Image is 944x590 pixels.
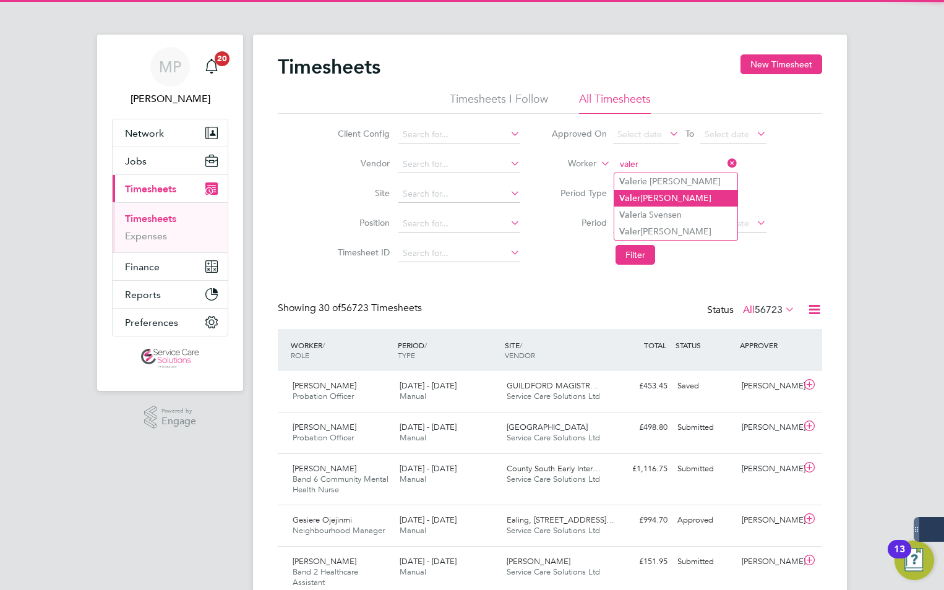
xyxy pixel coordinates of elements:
[278,302,424,315] div: Showing
[400,422,457,432] span: [DATE] - [DATE]
[895,541,934,580] button: Open Resource Center, 13 new notifications
[400,566,426,577] span: Manual
[507,380,598,391] span: GUILDFORD MAGISTR…
[293,463,356,474] span: [PERSON_NAME]
[293,380,356,391] span: [PERSON_NAME]
[608,552,672,572] div: £151.95
[199,47,224,87] a: 20
[619,193,640,203] b: Valer
[672,510,737,531] div: Approved
[398,186,520,203] input: Search for...
[113,175,228,202] button: Timesheets
[619,226,640,237] b: Valer
[608,510,672,531] div: £994.70
[608,459,672,479] div: £1,116.75
[398,126,520,143] input: Search for...
[644,340,666,350] span: TOTAL
[450,92,548,114] li: Timesheets I Follow
[616,245,655,265] button: Filter
[125,289,161,301] span: Reports
[319,302,422,314] span: 56723 Timesheets
[112,92,228,106] span: Michael Potts
[322,340,325,350] span: /
[125,127,164,139] span: Network
[400,463,457,474] span: [DATE] - [DATE]
[424,340,427,350] span: /
[400,474,426,484] span: Manual
[619,176,640,187] b: Valer
[141,349,199,369] img: servicecare-logo-retina.png
[705,218,749,229] span: Select date
[334,187,390,199] label: Site
[507,515,614,525] span: Ealing, [STREET_ADDRESS]…
[398,215,520,233] input: Search for...
[293,566,358,588] span: Band 2 Healthcare Assistant
[293,515,352,525] span: Gesiere Ojejinmi
[551,128,607,139] label: Approved On
[682,126,698,142] span: To
[293,525,385,536] span: Neighbourhood Manager
[672,334,737,356] div: STATUS
[334,158,390,169] label: Vendor
[507,463,601,474] span: County South Early Inter…
[319,302,341,314] span: 30 of
[619,210,640,220] b: Valer
[737,510,801,531] div: [PERSON_NAME]
[398,350,415,360] span: TYPE
[113,147,228,174] button: Jobs
[507,432,600,443] span: Service Care Solutions Ltd
[293,391,354,401] span: Probation Officer
[707,302,797,319] div: Status
[507,525,600,536] span: Service Care Solutions Ltd
[737,376,801,396] div: [PERSON_NAME]
[159,59,181,75] span: MP
[505,350,535,360] span: VENDOR
[617,129,662,140] span: Select date
[520,340,522,350] span: /
[334,128,390,139] label: Client Config
[398,245,520,262] input: Search for...
[614,223,737,240] li: [PERSON_NAME]
[395,334,502,366] div: PERIOD
[278,54,380,79] h2: Timesheets
[400,515,457,525] span: [DATE] - [DATE]
[672,552,737,572] div: Submitted
[291,350,309,360] span: ROLE
[541,158,596,170] label: Worker
[161,406,196,416] span: Powered by
[400,556,457,566] span: [DATE] - [DATE]
[293,422,356,432] span: [PERSON_NAME]
[743,304,795,316] label: All
[614,173,737,190] li: ie [PERSON_NAME]
[737,459,801,479] div: [PERSON_NAME]
[288,334,395,366] div: WORKER
[740,54,822,74] button: New Timesheet
[737,417,801,438] div: [PERSON_NAME]
[113,281,228,308] button: Reports
[293,432,354,443] span: Probation Officer
[125,230,167,242] a: Expenses
[400,380,457,391] span: [DATE] - [DATE]
[579,92,651,114] li: All Timesheets
[398,156,520,173] input: Search for...
[215,51,230,66] span: 20
[112,47,228,106] a: MP[PERSON_NAME]
[551,187,607,199] label: Period Type
[125,317,178,328] span: Preferences
[113,202,228,252] div: Timesheets
[672,417,737,438] div: Submitted
[737,334,801,356] div: APPROVER
[507,474,600,484] span: Service Care Solutions Ltd
[293,556,356,566] span: [PERSON_NAME]
[507,566,600,577] span: Service Care Solutions Ltd
[894,549,905,565] div: 13
[507,556,570,566] span: [PERSON_NAME]
[400,432,426,443] span: Manual
[125,183,176,195] span: Timesheets
[608,376,672,396] div: £453.45
[507,422,588,432] span: [GEOGRAPHIC_DATA]
[144,406,197,429] a: Powered byEngage
[112,349,228,369] a: Go to home page
[113,119,228,147] button: Network
[293,474,388,495] span: Band 6 Community Mental Health Nurse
